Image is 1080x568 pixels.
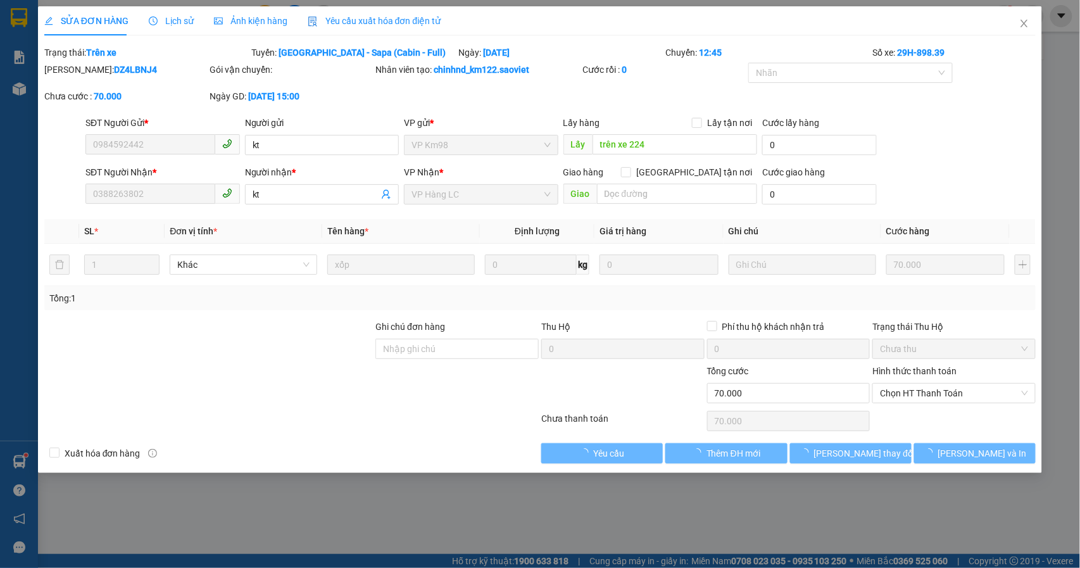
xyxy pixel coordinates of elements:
span: Phí thu hộ khách nhận trả [717,320,830,334]
span: VP Km98 [411,136,551,155]
span: Lấy [563,134,593,155]
div: Trạng thái: [43,46,250,60]
div: Ngày: [457,46,664,60]
div: Chuyến: [664,46,871,60]
b: [GEOGRAPHIC_DATA] - Sapa (Cabin - Full) [279,47,446,58]
label: Cước lấy hàng [762,118,819,128]
span: info-circle [148,449,157,458]
b: Trên xe [86,47,116,58]
label: Hình thức thanh toán [872,366,957,376]
b: 29H-898.39 [898,47,945,58]
input: 0 [886,255,1005,275]
div: VP gửi [404,116,558,130]
button: Thêm ĐH mới [665,443,787,464]
span: user-add [381,189,391,199]
span: loading [924,448,938,457]
input: Cước lấy hàng [762,135,877,155]
div: Số xe: [872,46,1038,60]
span: [PERSON_NAME] và In [938,446,1027,460]
span: VP Nhận [404,167,439,177]
div: Tuyến: [250,46,457,60]
span: clock-circle [149,16,158,25]
input: Cước giao hàng [762,184,877,205]
span: Lấy hàng [563,118,600,128]
input: Dọc đường [593,134,757,155]
span: Giao [563,184,597,204]
button: [PERSON_NAME] thay đổi [790,443,912,464]
b: 70.000 [94,91,122,101]
div: [PERSON_NAME]: [44,63,208,77]
div: Người nhận [245,165,399,179]
div: Người gửi [245,116,399,130]
label: Ghi chú đơn hàng [375,322,445,332]
span: close [1019,18,1029,28]
input: Ghi Chú [729,255,876,275]
b: chinhnd_km122.saoviet [434,65,529,75]
div: Trạng thái Thu Hộ [872,320,1036,334]
span: VP Hàng LC [411,185,551,204]
b: DZ4LBNJ4 [114,65,157,75]
div: Chưa thanh toán [540,412,706,434]
div: Chưa cước : [44,89,208,103]
span: Ảnh kiện hàng [214,16,287,26]
div: Gói vận chuyển: [210,63,373,77]
div: Nhân viên tạo: [375,63,580,77]
th: Ghi chú [724,219,881,244]
span: phone [222,139,232,149]
span: Lấy tận nơi [702,116,757,130]
b: [DATE] [483,47,510,58]
input: VD: Bàn, Ghế [327,255,475,275]
input: Ghi chú đơn hàng [375,339,539,359]
span: loading [693,448,706,457]
span: Đơn vị tính [170,226,217,236]
span: Định lượng [515,226,560,236]
span: Thêm ĐH mới [706,446,760,460]
div: Ngày GD: [210,89,373,103]
b: 12:45 [699,47,722,58]
div: Tổng: 1 [49,291,417,305]
input: 0 [600,255,719,275]
span: loading [580,448,594,457]
button: Close [1007,6,1042,42]
span: SL [84,226,94,236]
b: 0 [622,65,627,75]
span: Tổng cước [707,366,749,376]
div: Cước rồi : [582,63,746,77]
input: Dọc đường [597,184,757,204]
span: Lịch sử [149,16,194,26]
span: [PERSON_NAME] thay đổi [814,446,915,460]
span: Thu Hộ [541,322,570,332]
button: delete [49,255,70,275]
button: Yêu cầu [541,443,663,464]
span: loading [800,448,814,457]
span: Tên hàng [327,226,368,236]
span: Cước hàng [886,226,930,236]
span: kg [577,255,589,275]
span: Giao hàng [563,167,604,177]
b: [DATE] 15:00 [248,91,299,101]
div: SĐT Người Gửi [85,116,240,130]
span: phone [222,188,232,198]
span: SỬA ĐƠN HÀNG [44,16,129,26]
span: picture [214,16,223,25]
span: Chọn HT Thanh Toán [880,384,1028,403]
button: plus [1015,255,1031,275]
div: SĐT Người Nhận [85,165,240,179]
span: [GEOGRAPHIC_DATA] tận nơi [631,165,757,179]
span: Khác [177,255,310,274]
span: Giá trị hàng [600,226,646,236]
span: Chưa thu [880,339,1028,358]
span: Xuất hóa đơn hàng [60,446,146,460]
label: Cước giao hàng [762,167,825,177]
img: icon [308,16,318,27]
span: edit [44,16,53,25]
span: Yêu cầu xuất hóa đơn điện tử [308,16,441,26]
button: [PERSON_NAME] và In [914,443,1036,464]
span: Yêu cầu [594,446,625,460]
